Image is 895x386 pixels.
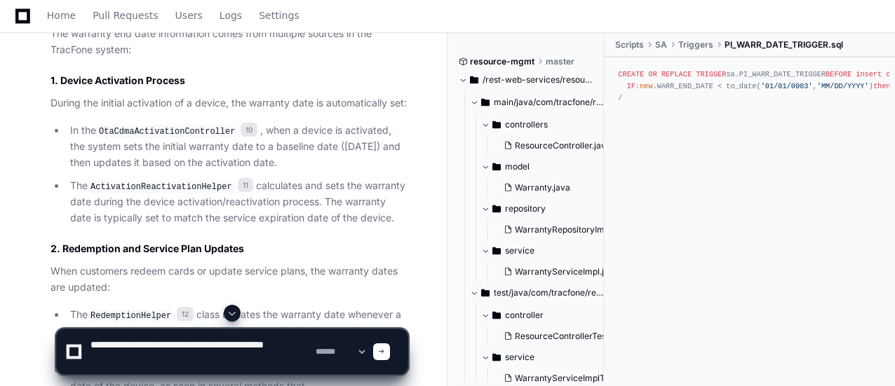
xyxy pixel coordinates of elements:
[492,158,501,175] svg: Directory
[886,70,894,78] span: or
[481,113,616,136] button: controllers
[481,94,490,111] svg: Directory
[470,56,534,67] span: resource-mgmt
[70,178,408,226] p: The calculates and sets the warranty date during the device activation/reactivation process. The ...
[481,240,616,262] button: service
[696,70,726,78] span: TRIGGER
[505,203,546,214] span: repository
[498,178,607,198] button: Warranty.java
[70,123,408,171] p: In the , when a device is activated, the system sets the initial warranty date to a baseline date...
[761,82,813,90] span: '01/01/0003'
[856,70,882,78] span: insert
[873,82,891,90] span: then
[505,119,548,130] span: controllers
[470,91,605,113] button: main/java/com/tracfone/resource
[93,11,158,20] span: Pull Requests
[515,266,619,277] span: WarrantyServiceImpl.java
[96,125,238,138] code: OtaCdmaActivationController
[51,263,408,296] p: When customers redeem cards or update service plans, the warranty dates are updated:
[459,69,593,91] button: /rest-web-services/resource-api/src
[546,56,574,67] span: master
[481,198,616,220] button: repository
[481,304,616,326] button: controller
[492,200,501,217] svg: Directory
[498,136,611,156] button: ResourceController.java
[481,156,616,178] button: model
[494,287,605,298] span: test/java/com/tracfone/resource
[481,284,490,301] svg: Directory
[175,11,203,20] span: Users
[470,282,605,304] button: test/java/com/tracfone/resource
[238,178,253,192] span: 11
[515,140,611,151] span: ResourceController.java
[505,161,530,172] span: model
[725,39,843,50] span: PI_WARR_DATE_TRIGGER.sql
[494,97,605,108] span: main/java/com/tracfone/resource
[515,224,631,235] span: WarrantyRepositoryImpl.java
[470,71,478,88] svg: Directory
[498,220,619,240] button: WarrantyRepositoryImpl.java
[241,123,257,137] span: 10
[498,262,619,282] button: WarrantyServiceImpl.java
[259,11,299,20] span: Settings
[515,182,570,193] span: Warranty.java
[640,82,652,90] span: new
[618,69,881,104] div: sa.PI_WARR_DATE_TRIGGER sa.TABLE_PART_INST : .WARR_END_DATE < to_date( , ) : .WARR_END_DATE := to...
[615,39,644,50] span: Scripts
[51,95,408,111] p: During the initial activation of a device, the warranty date is automatically set:
[817,82,869,90] span: 'MM/DD/YYYY'
[678,39,713,50] span: Triggers
[51,26,408,58] p: The warranty end date information comes from multiple sources in the TracFone system:
[492,116,501,133] svg: Directory
[483,74,593,85] span: /rest-web-services/resource-api/src
[655,39,667,50] span: SA
[88,181,235,193] code: ActivationReactivationHelper
[47,11,76,20] span: Home
[505,245,534,256] span: service
[648,70,692,78] span: OR REPLACE
[51,74,408,88] h2: 1. Device Activation Process
[220,11,242,20] span: Logs
[618,70,644,78] span: CREATE
[492,242,501,259] svg: Directory
[826,70,852,78] span: BEFORE
[51,242,408,256] h2: 2. Redemption and Service Plan Updates
[627,82,635,90] span: IF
